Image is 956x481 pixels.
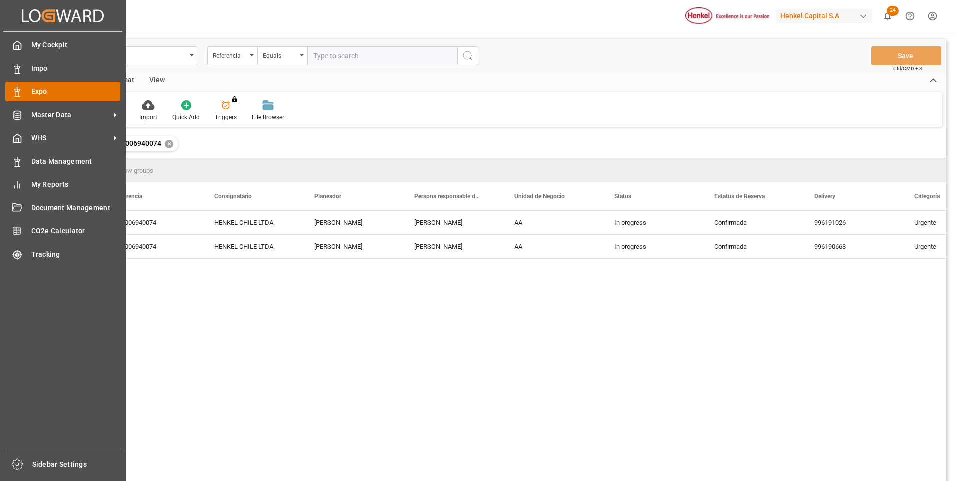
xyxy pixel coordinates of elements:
[914,193,940,200] span: Categoría
[457,46,478,65] button: search button
[113,139,161,147] span: 251006940074
[213,49,247,60] div: Referencia
[802,211,902,234] div: 996191026
[502,235,602,258] div: AA
[31,249,121,260] span: Tracking
[142,72,172,89] div: View
[31,63,121,74] span: Impo
[165,140,173,148] div: ✕
[202,211,302,234] div: HENKEL CHILE LTDA.
[102,235,202,258] div: 251006940074
[5,82,120,101] a: Expo
[802,235,902,258] div: 996190668
[102,211,202,234] div: 251006940074
[502,211,602,234] div: AA
[5,35,120,55] a: My Cockpit
[252,113,284,122] div: File Browser
[602,235,702,258] div: In progress
[714,193,765,200] span: Estatus de Reserva
[5,58,120,78] a: Impo
[514,193,565,200] span: Unidad de Negocio
[31,179,121,190] span: My Reports
[257,46,307,65] button: open menu
[614,193,631,200] span: Status
[5,221,120,241] a: CO2e Calculator
[776,9,872,23] div: Henkel Capital S.A
[871,46,941,65] button: Save
[402,235,502,258] div: [PERSON_NAME]
[5,198,120,217] a: Document Management
[32,459,122,470] span: Sidebar Settings
[114,193,142,200] span: Referencia
[31,156,121,167] span: Data Management
[602,211,702,234] div: In progress
[814,193,835,200] span: Delivery
[263,49,297,60] div: Equals
[714,235,790,258] div: Confirmada
[139,113,157,122] div: Import
[31,133,110,143] span: WHS
[31,203,121,213] span: Document Management
[214,193,252,200] span: Consignatario
[876,5,899,27] button: show 24 new notifications
[31,40,121,50] span: My Cockpit
[5,151,120,171] a: Data Management
[5,175,120,194] a: My Reports
[207,46,257,65] button: open menu
[402,211,502,234] div: [PERSON_NAME]
[5,244,120,264] a: Tracking
[172,113,200,122] div: Quick Add
[307,46,457,65] input: Type to search
[893,65,922,72] span: Ctrl/CMD + S
[714,211,790,234] div: Confirmada
[302,211,402,234] div: [PERSON_NAME]
[202,235,302,258] div: HENKEL CHILE LTDA.
[776,6,876,25] button: Henkel Capital S.A
[899,5,921,27] button: Help Center
[685,7,769,25] img: Henkel%20logo.jpg_1689854090.jpg
[31,86,121,97] span: Expo
[31,226,121,236] span: CO2e Calculator
[302,235,402,258] div: [PERSON_NAME]
[31,110,110,120] span: Master Data
[314,193,341,200] span: Planeador
[887,6,899,16] span: 24
[414,193,481,200] span: Persona responsable de seguimiento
